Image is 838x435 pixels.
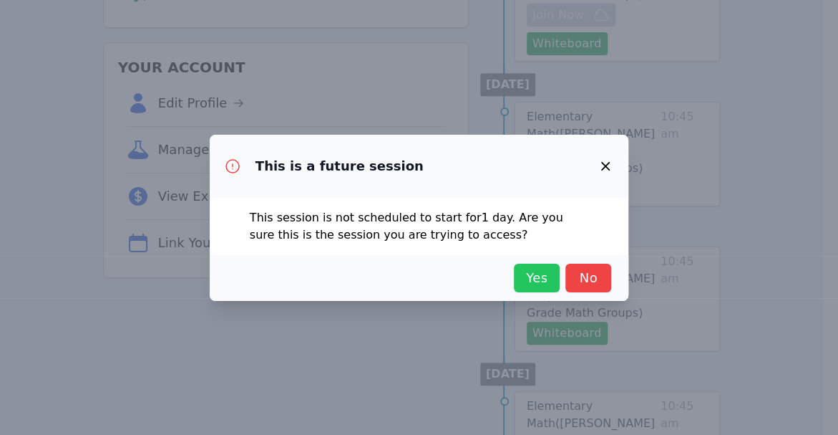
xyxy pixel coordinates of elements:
[565,264,611,292] button: No
[250,209,589,244] p: This session is not scheduled to start for 1 day . Are you sure this is the session you are tryin...
[514,264,560,292] button: Yes
[521,268,552,288] span: Yes
[255,158,424,175] h3: This is a future session
[573,268,604,288] span: No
